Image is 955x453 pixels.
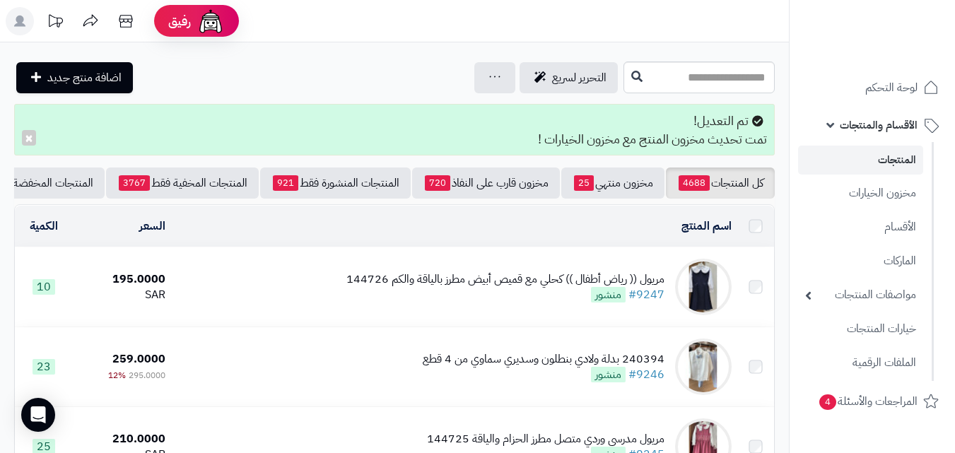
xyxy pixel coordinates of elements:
div: SAR [79,287,165,303]
a: الأقسام [798,212,923,242]
span: 25 [574,175,594,191]
button: × [22,130,36,146]
a: اضافة منتج جديد [16,62,133,93]
a: الملفات الرقمية [798,348,923,378]
a: السعر [139,218,165,235]
a: تحديثات المنصة [37,7,73,39]
span: منشور [591,287,626,302]
span: اضافة منتج جديد [47,69,122,86]
a: مخزون الخيارات [798,178,923,208]
span: لوحة التحكم [865,78,918,98]
a: التحرير لسريع [520,62,618,93]
a: خيارات المنتجات [798,314,923,344]
span: 12% [108,369,126,382]
a: المراجعات والأسئلة4 [798,384,947,418]
span: منشور [591,367,626,382]
div: 240394 بدلة ولادي بنطلون وسديري سماوي من 4 قطع [423,351,664,367]
a: الكمية [30,218,58,235]
a: المنتجات [798,146,923,175]
span: 10 [33,279,55,295]
a: لوحة التحكم [798,71,947,105]
span: التحرير لسريع [552,69,607,86]
span: 3767 [119,175,150,191]
span: الأقسام والمنتجات [840,115,918,135]
span: 23 [33,359,55,375]
span: 4 [819,394,836,411]
a: #9246 [628,366,664,383]
a: اسم المنتج [681,218,732,235]
div: Open Intercom Messenger [21,398,55,432]
img: 240394 بدلة ولادي بنطلون وسديري سماوي من 4 قطع [675,339,732,395]
a: الماركات [798,246,923,276]
span: 921 [273,175,298,191]
span: رفيق [168,13,191,30]
a: #9247 [628,286,664,303]
div: تم التعديل! تمت تحديث مخزون المنتج مع مخزون الخيارات ! [14,104,775,155]
div: 195.0000 [79,271,165,288]
a: مخزون منتهي25 [561,167,664,199]
img: ai-face.png [197,7,225,35]
div: مريول مدرسي وردي متصل مطرز الحزام والياقة 144725 [427,431,664,447]
a: المنتجات المنشورة فقط921 [260,167,411,199]
a: كل المنتجات4688 [666,167,775,199]
span: 259.0000 [112,351,165,367]
a: المنتجات المخفية فقط3767 [106,167,259,199]
a: مخزون قارب على النفاذ720 [412,167,560,199]
span: 295.0000 [129,369,165,382]
img: logo-2.png [859,29,942,59]
span: 4688 [679,175,710,191]
div: 210.0000 [79,431,165,447]
span: 720 [425,175,450,191]
img: مريول (( رياض أطفال )) كحلي مع قميص أبيض مطرز بالياقة والكم 144726 [675,259,732,315]
div: مريول (( رياض أطفال )) كحلي مع قميص أبيض مطرز بالياقة والكم 144726 [346,271,664,288]
span: المراجعات والأسئلة [818,392,918,411]
a: مواصفات المنتجات [798,280,923,310]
